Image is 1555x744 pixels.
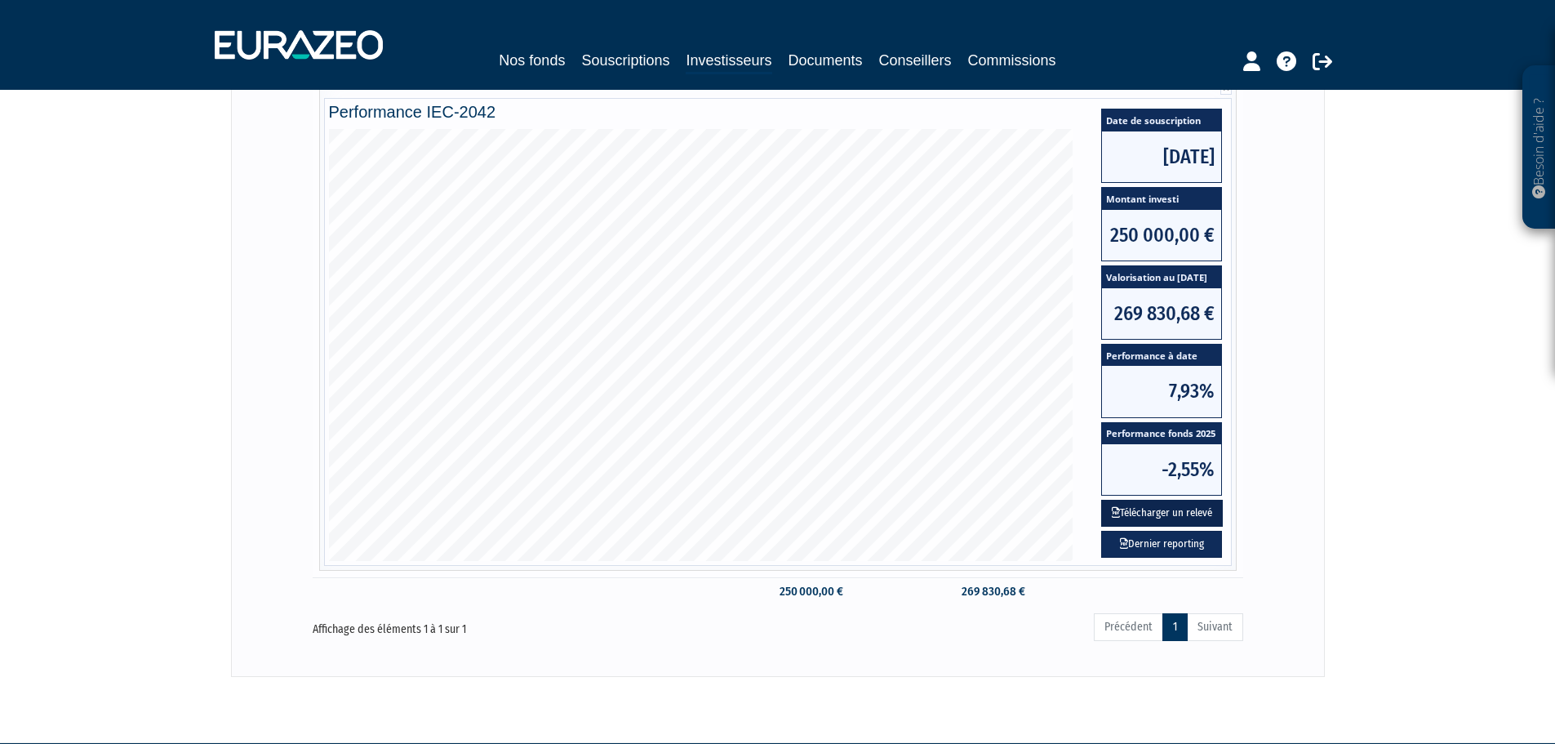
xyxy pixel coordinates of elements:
[968,49,1056,72] a: Commissions
[313,612,686,638] div: Affichage des éléments 1 à 1 sur 1
[581,49,669,72] a: Souscriptions
[1102,188,1221,210] span: Montant investi
[1102,266,1221,288] span: Valorisation au [DATE]
[499,49,565,72] a: Nos fonds
[1102,366,1221,417] span: 7,93%
[1102,131,1221,182] span: [DATE]
[789,49,863,72] a: Documents
[1530,74,1548,221] p: Besoin d'aide ?
[1101,531,1222,558] a: Dernier reporting
[762,577,852,606] td: 250 000,00 €
[1102,345,1221,367] span: Performance à date
[1102,210,1221,261] span: 250 000,00 €
[1102,423,1221,445] span: Performance fonds 2025
[686,49,771,74] a: Investisseurs
[946,577,1033,606] td: 269 830,68 €
[215,30,383,60] img: 1732889491-logotype_eurazeo_blanc_rvb.png
[1102,109,1221,131] span: Date de souscription
[1102,288,1221,339] span: 269 830,68 €
[329,103,1227,121] h4: Performance IEC-2042
[1101,500,1223,527] button: Télécharger un relevé
[1162,613,1188,641] a: 1
[879,49,952,72] a: Conseillers
[1102,444,1221,495] span: -2,55%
